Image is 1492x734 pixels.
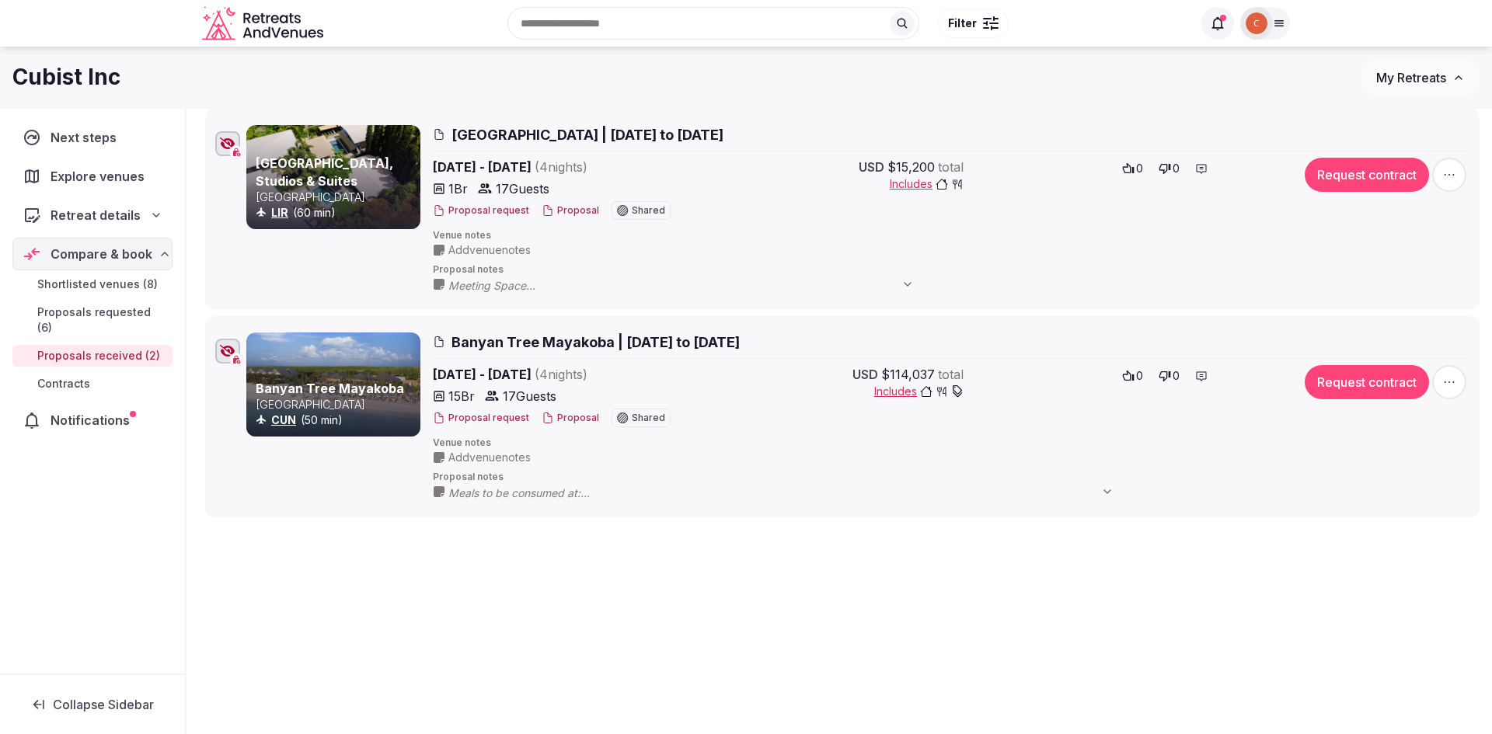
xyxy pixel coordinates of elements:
[542,204,599,217] button: Proposal
[51,128,123,147] span: Next steps
[938,9,1009,38] button: Filter
[1154,158,1184,179] button: 0
[1136,368,1143,384] span: 0
[496,179,549,198] span: 17 Guests
[451,332,740,352] span: Banyan Tree Mayakoba | [DATE] to [DATE]
[1376,70,1446,85] span: My Retreats
[202,6,326,41] svg: Retreats and Venues company logo
[535,159,587,175] span: ( 4 night s )
[256,205,417,221] div: (60 min)
[271,206,288,219] a: LIR
[433,158,706,176] span: [DATE] - [DATE]
[37,376,90,391] span: Contracts
[938,365,964,384] span: total
[874,384,964,399] button: Includes
[448,485,1129,501] span: Meals to be consumed at: • Breakfast: (1) One served at Oriente Restaurant from 7 am to 11 am or ...
[451,125,723,144] span: [GEOGRAPHIC_DATA] | [DATE] to [DATE]
[51,411,136,430] span: Notifications
[51,206,141,224] span: Retreat details
[948,16,977,31] span: Filter
[890,176,964,192] button: Includes
[202,6,326,41] a: Visit the homepage
[53,697,154,712] span: Collapse Sidebar
[12,301,173,339] a: Proposals requested (6)
[503,387,556,405] span: 17 Guests
[1117,158,1148,179] button: 0
[542,412,599,425] button: Proposal
[433,412,529,425] button: Proposal request
[1173,368,1180,384] span: 0
[448,450,531,465] span: Add venue notes
[1117,365,1148,387] button: 0
[1136,161,1143,176] span: 0
[859,158,884,176] span: USD
[1246,12,1267,34] img: Catalina
[1361,58,1480,97] button: My Retreats
[448,242,531,258] span: Add venue notes
[271,413,296,426] a: CUN
[938,158,964,176] span: total
[12,62,120,92] h1: Cubist Inc
[1305,365,1429,399] button: Request contract
[448,179,468,198] span: 1 Br
[12,373,173,395] a: Contracts
[12,160,173,193] a: Explore venues
[256,412,417,428] div: (50 min)
[433,365,706,384] span: [DATE] - [DATE]
[12,345,173,367] a: Proposals received (2)
[535,367,587,382] span: ( 4 night s )
[448,278,929,294] span: Meeting Space •🌴 Poolside Rancho – Relax, gather, or party •🧘‍♀️ Second-Floor Terrace – Yoga, wor...
[433,263,1469,277] span: Proposal notes
[632,413,665,423] span: Shared
[256,190,417,205] p: [GEOGRAPHIC_DATA]
[433,204,529,217] button: Proposal request
[433,471,1469,484] span: Proposal notes
[448,387,475,405] span: 15 Br
[51,167,151,186] span: Explore venues
[271,205,288,221] button: LIR
[256,381,404,396] a: Banyan Tree Mayakoba
[887,158,935,176] span: $15,200
[51,245,152,263] span: Compare & book
[12,121,173,154] a: Next steps
[12,404,173,437] a: Notifications
[37,348,160,364] span: Proposals received (2)
[433,437,1469,450] span: Venue notes
[881,365,935,384] span: $114,037
[271,412,296,428] button: CUN
[632,206,665,215] span: Shared
[1173,161,1180,176] span: 0
[1154,365,1184,387] button: 0
[256,397,417,412] p: [GEOGRAPHIC_DATA]
[37,304,166,336] span: Proposals requested (6)
[852,365,878,384] span: USD
[1305,158,1429,192] button: Request contract
[12,273,173,295] a: Shortlisted venues (8)
[256,155,393,188] a: [GEOGRAPHIC_DATA], Studios & Suites
[12,687,173,722] button: Collapse Sidebar
[433,229,1469,242] span: Venue notes
[37,277,158,292] span: Shortlisted venues (8)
